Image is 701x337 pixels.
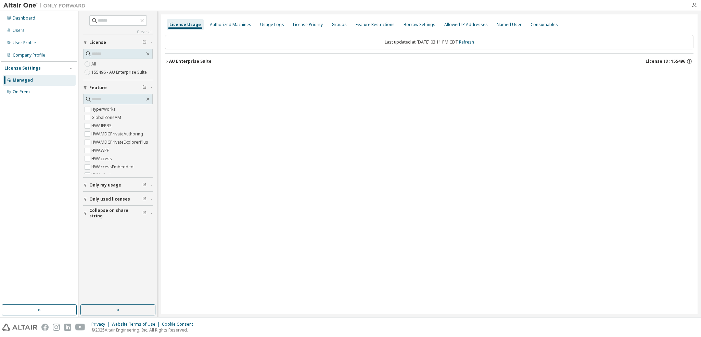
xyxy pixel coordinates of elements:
[13,40,36,46] div: User Profile
[91,146,110,155] label: HWAWPF
[13,89,30,95] div: On Prem
[75,324,85,331] img: youtube.svg
[169,59,212,64] div: AU Enterprise Suite
[13,28,25,33] div: Users
[4,65,41,71] div: License Settings
[142,182,146,188] span: Clear filter
[64,324,71,331] img: linkedin.svg
[497,22,522,27] div: Named User
[165,54,693,69] button: AU Enterprise SuiteLicense ID: 155496
[91,327,197,333] p: © 2025 Altair Engineering, Inc. All Rights Reserved.
[91,171,115,179] label: HWActivate
[83,178,153,193] button: Only my usage
[83,29,153,35] a: Clear all
[13,15,35,21] div: Dashboard
[91,122,113,130] label: HWAIFPBS
[91,105,117,113] label: HyperWorks
[91,68,148,76] label: 155496 - AU Enterprise Suite
[83,35,153,50] button: License
[293,22,323,27] div: License Priority
[142,85,146,91] span: Clear filter
[89,85,107,91] span: Feature
[531,22,558,27] div: Consumables
[89,40,106,45] span: License
[91,155,113,163] label: HWAccess
[646,59,685,64] span: License ID: 155496
[83,80,153,95] button: Feature
[91,130,144,138] label: HWAMDCPrivateAuthoring
[41,324,49,331] img: facebook.svg
[91,138,150,146] label: HWAMDCPrivateExplorerPlus
[89,196,130,202] span: Only used licenses
[83,192,153,207] button: Only used licenses
[91,113,123,122] label: GlobalZoneAM
[13,52,45,58] div: Company Profile
[332,22,347,27] div: Groups
[260,22,284,27] div: Usage Logs
[162,322,197,327] div: Cookie Consent
[2,324,37,331] img: altair_logo.svg
[91,163,135,171] label: HWAccessEmbedded
[91,60,98,68] label: All
[210,22,251,27] div: Authorized Machines
[142,40,146,45] span: Clear filter
[142,210,146,216] span: Clear filter
[165,35,693,49] div: Last updated at: [DATE] 03:11 PM CDT
[169,22,201,27] div: License Usage
[89,208,142,219] span: Collapse on share string
[83,206,153,221] button: Collapse on share string
[89,182,121,188] span: Only my usage
[459,39,474,45] a: Refresh
[3,2,89,9] img: Altair One
[444,22,488,27] div: Allowed IP Addresses
[112,322,162,327] div: Website Terms of Use
[53,324,60,331] img: instagram.svg
[91,322,112,327] div: Privacy
[13,77,33,83] div: Managed
[356,22,395,27] div: Feature Restrictions
[142,196,146,202] span: Clear filter
[404,22,435,27] div: Borrow Settings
